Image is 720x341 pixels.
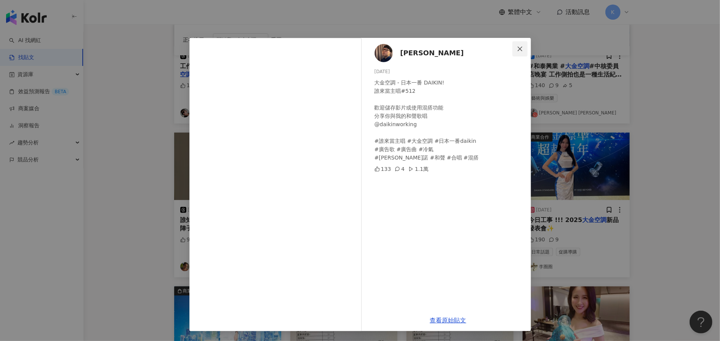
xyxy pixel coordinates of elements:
[375,78,525,162] div: 大金空調 - 日本一番 DAIKIN! 誰來當主唱#512 歡迎儲存影片或使用混搭功能 分享你與我的和聲歌唱 @daikinworking #誰來當主唱 #大金空調 #日本一番daikin #廣...
[395,165,405,173] div: 4
[512,41,528,56] button: Close
[517,46,523,52] span: close
[375,68,525,75] div: [DATE]
[400,48,464,58] span: [PERSON_NAME]
[375,44,514,62] a: KOL Avatar[PERSON_NAME]
[375,165,391,173] div: 133
[430,317,466,324] a: 查看原始貼文
[375,44,393,62] img: KOL Avatar
[408,165,429,173] div: 1.1萬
